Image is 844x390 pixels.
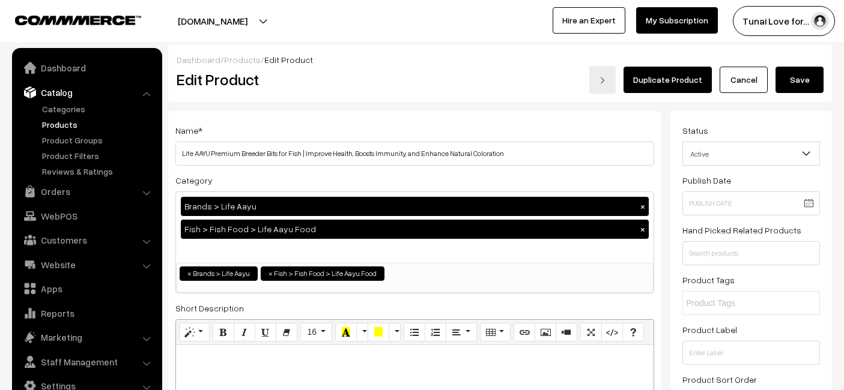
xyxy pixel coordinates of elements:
[234,323,255,342] button: Italic (CTRL+I)
[15,351,158,373] a: Staff Management
[136,6,290,36] button: [DOMAIN_NAME]
[637,201,648,212] button: ×
[175,174,213,187] label: Category
[720,67,768,93] a: Cancel
[15,82,158,103] a: Catalog
[15,16,141,25] img: COMMMERCE
[682,373,757,386] label: Product Sort Order
[682,142,820,166] span: Active
[480,323,511,342] button: Table
[335,323,357,342] button: Recent Color
[15,326,158,348] a: Marketing
[682,323,737,336] label: Product Label
[276,323,297,342] button: Remove Font Style (CTRL+\)
[15,302,158,324] a: Reports
[39,103,158,115] a: Categories
[261,266,384,281] li: Fish > Fish Food > Life Aayu Food
[535,323,556,342] button: Picture
[682,174,731,187] label: Publish Date
[682,241,820,265] input: Search products
[446,323,476,342] button: Paragraph
[776,67,824,93] button: Save
[39,165,158,178] a: Reviews & Ratings
[811,12,829,30] img: user
[601,323,623,342] button: Code View
[580,323,602,342] button: Full Screen
[187,268,192,279] span: ×
[264,55,313,65] span: Edit Product
[514,323,535,342] button: Link (CTRL+K)
[15,57,158,79] a: Dashboard
[15,205,158,227] a: WebPOS
[179,323,210,342] button: Style
[307,327,317,337] span: 16
[300,323,332,342] button: Font Size
[556,323,577,342] button: Video
[389,323,401,342] button: More Color
[682,341,820,365] input: Enter Label
[682,274,735,286] label: Product Tags
[636,7,718,34] a: My Subscription
[15,12,120,26] a: COMMMERCE
[682,191,820,215] input: Publish Date
[637,224,648,235] button: ×
[39,134,158,146] a: Product Groups
[181,220,649,239] div: Fish > Fish Food > Life Aayu Food
[683,143,819,164] span: Active
[622,323,644,342] button: Help
[425,323,446,342] button: Ordered list (CTRL+SHIFT+NUM8)
[599,77,606,84] img: right-arrow.png
[213,323,234,342] button: Bold (CTRL+B)
[686,297,791,310] input: Product Tags
[255,323,276,342] button: Underline (CTRL+U)
[175,124,202,137] label: Name
[181,197,649,216] div: Brands > Life Aayu
[682,124,708,137] label: Status
[553,7,625,34] a: Hire an Expert
[177,70,436,89] h2: Edit Product
[368,323,389,342] button: Background Color
[356,323,368,342] button: More Color
[269,268,273,279] span: ×
[624,67,712,93] a: Duplicate Product
[177,53,824,66] div: / /
[733,6,835,36] button: Tunai Love for…
[175,302,244,314] label: Short Description
[180,266,258,281] li: Brands > Life Aayu
[682,224,801,236] label: Hand Picked Related Products
[224,55,261,65] a: Products
[404,323,425,342] button: Unordered list (CTRL+SHIFT+NUM7)
[177,55,220,65] a: Dashboard
[15,254,158,275] a: Website
[15,181,158,202] a: Orders
[15,278,158,299] a: Apps
[15,229,158,251] a: Customers
[39,118,158,131] a: Products
[39,149,158,162] a: Product Filters
[175,142,654,166] input: Name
